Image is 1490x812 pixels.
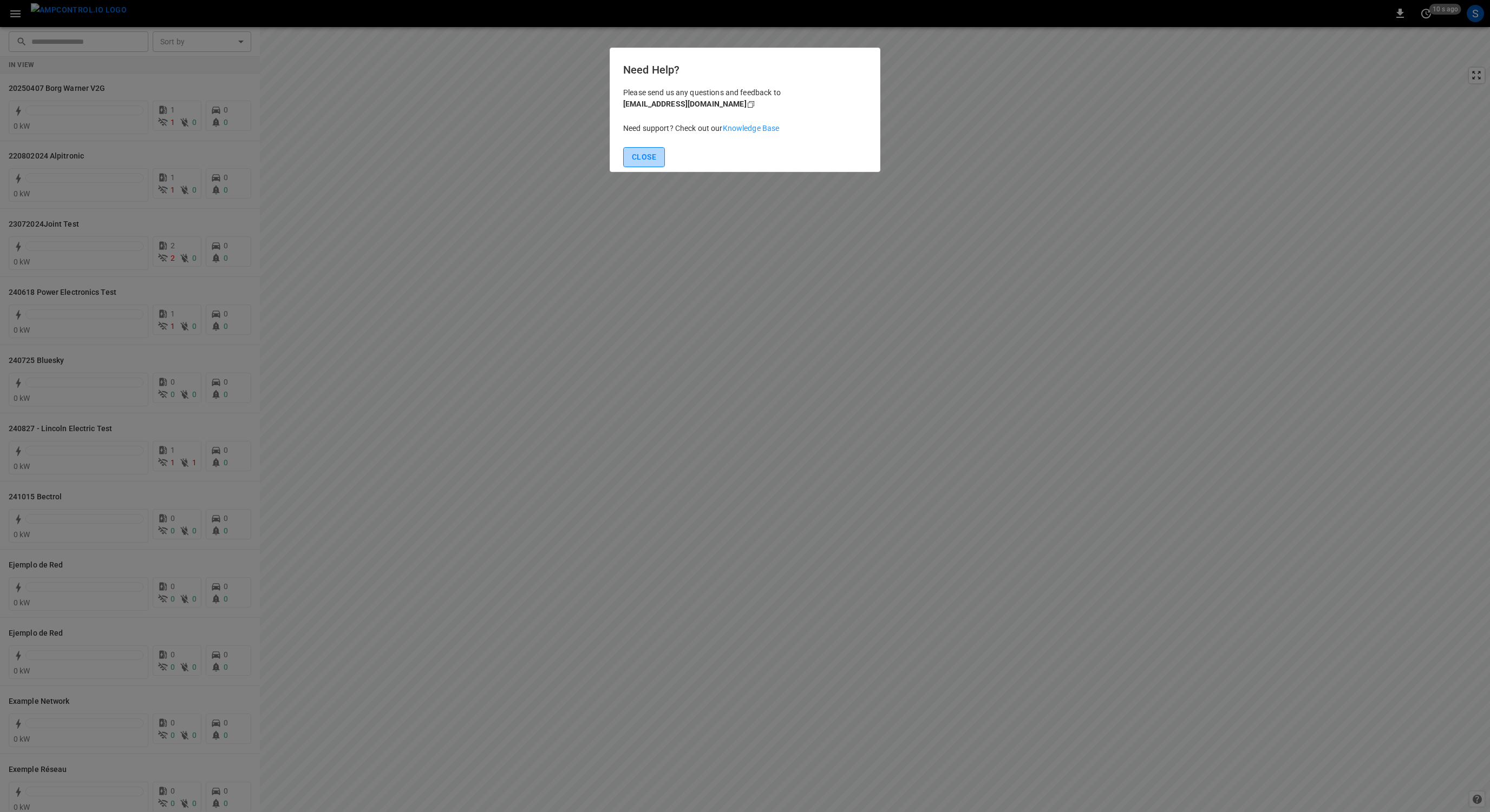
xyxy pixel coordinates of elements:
div: [EMAIL_ADDRESS][DOMAIN_NAME] [623,98,747,110]
div: copy [746,98,757,110]
button: Close [623,147,665,167]
p: Need support? Check out our [623,123,867,134]
a: Knowledge Base [723,124,780,133]
h6: Need Help? [623,61,867,78]
p: Please send us any questions and feedback to [623,87,867,110]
